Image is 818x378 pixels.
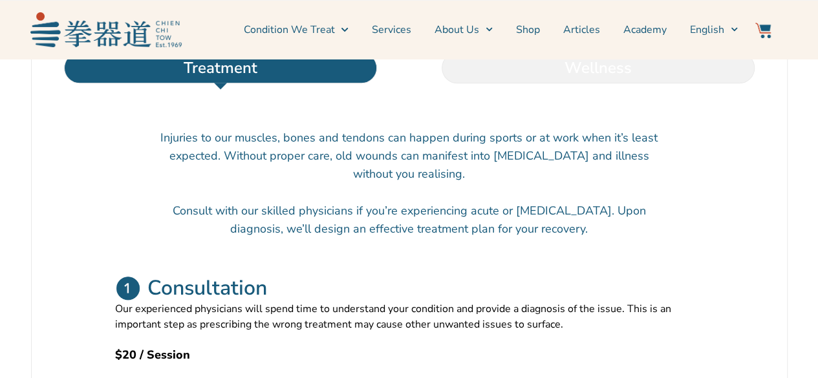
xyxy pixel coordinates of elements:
a: Academy [623,14,667,46]
a: Shop [516,14,540,46]
nav: Menu [188,14,738,46]
p: Injuries to our muscles, bones and tendons can happen during sports or at work when it’s least ex... [160,129,658,183]
a: Services [372,14,411,46]
span: English [690,22,724,37]
h2: Consultation [147,275,267,301]
p: Our experienced physicians will spend time to understand your condition and provide a diagnosis o... [115,301,704,332]
a: About Us [435,14,493,46]
h2: $20 / Session [115,346,704,364]
a: Articles [563,14,600,46]
a: English [690,14,738,46]
p: Consult with our skilled physicians if you’re experiencing acute or [MEDICAL_DATA]. Upon diagnosi... [160,202,658,238]
img: Website Icon-03 [755,23,771,38]
a: Condition We Treat [243,14,348,46]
